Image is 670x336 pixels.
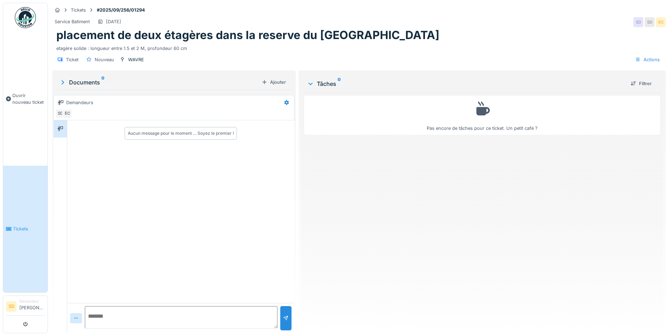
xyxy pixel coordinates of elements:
[628,79,655,88] div: Filtrer
[645,17,655,27] div: SD
[128,130,234,137] div: Aucun message pour le moment … Soyez le premier !
[632,55,663,65] div: Actions
[106,18,121,25] div: [DATE]
[128,56,144,63] div: WAVRE
[6,301,17,312] li: SD
[3,32,48,166] a: Ouvrir nouveau ticket
[12,92,45,106] span: Ouvrir nouveau ticket
[66,99,93,106] div: Demandeurs
[71,7,86,13] div: Tickets
[101,78,105,87] sup: 0
[59,78,259,87] div: Documents
[338,80,341,88] sup: 0
[13,226,45,232] span: Tickets
[3,166,48,293] a: Tickets
[19,299,45,304] div: Demandeur
[62,109,72,119] div: EC
[55,18,90,25] div: Service Batiment
[56,42,662,52] div: etagère solide : longueur entre 1.5 et 2 M, profondeur 60 cm
[95,56,114,63] div: Nouveau
[6,299,45,316] a: SD Demandeur[PERSON_NAME]
[15,7,36,28] img: Badge_color-CXgf-gQk.svg
[656,17,666,27] div: EC
[56,28,439,42] h1: placement de deux étagères dans la reserve du [GEOGRAPHIC_DATA]
[55,109,65,119] div: SD
[259,77,289,87] div: Ajouter
[633,17,643,27] div: SD
[66,56,79,63] div: Ticket
[307,80,625,88] div: Tâches
[309,99,656,132] div: Pas encore de tâches pour ce ticket. Un petit café ?
[94,7,148,13] strong: #2025/09/256/01294
[19,299,45,314] li: [PERSON_NAME]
